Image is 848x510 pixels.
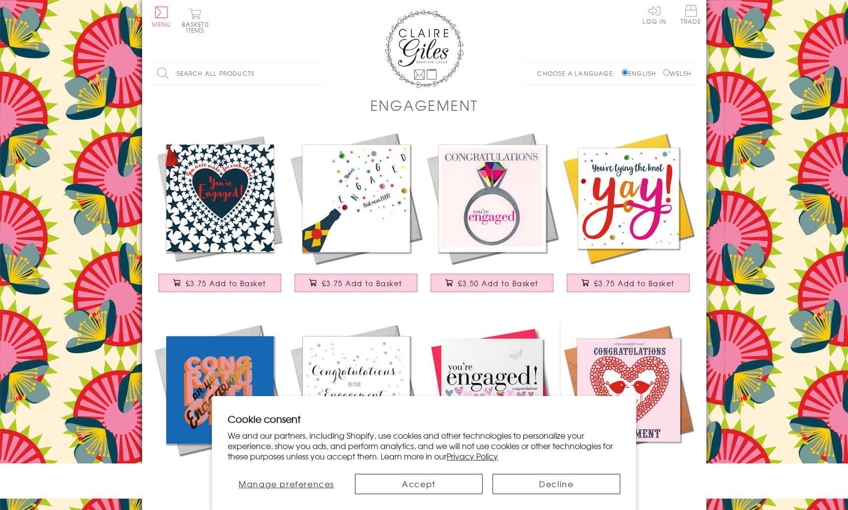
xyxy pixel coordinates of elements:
img: Wedding Card, Star Heart, Congratulations [288,322,424,458]
span: Manage preferences [239,478,334,490]
label: Welsh [663,69,692,78]
button: Manage preferences [228,474,345,494]
img: Wedding Card, Pop! You're Engaged Best News, Embellished with colourful pompoms [288,130,424,266]
a: Engagement Card, Congratulations on your Engagemnet text with gold foil £3.50 Add to Basket [152,322,288,494]
button: £3.75 Add to Basket [295,274,417,292]
span: £3.75 Add to Basket [186,278,266,288]
img: Engagement Card, Congratulations on your Engagemnet text with gold foil [152,322,288,458]
span: £3.50 Add to Basket [458,278,539,288]
a: Wedding Card, Ring, Congratulations you're Engaged, Embossed and Foiled text £3.50 Add to Basket [424,130,560,302]
a: Wedding Card, Star Heart, Congratulations £3.50 Add to Basket [288,322,424,494]
input: Search [315,62,325,85]
button: £3.75 Add to Basket [567,274,690,292]
a: Wedding Engagement Card, Pink Hearts, fabric butterfly Embellished £3.50 Add to Basket [424,322,560,494]
input: Search all products [152,62,325,85]
input: English [622,69,628,76]
a: Trade [681,5,701,26]
h1: Engagement [370,95,478,115]
button: Accept [355,474,483,494]
button: £3.50 Add to Basket [431,274,553,292]
a: Log In [643,5,666,24]
img: Claire Giles Greetings Cards [385,10,464,88]
span: £3.75 Add to Basket [322,278,402,288]
a: Privacy Policy [447,450,498,462]
a: Wedding Engagement Card, Tying the Knot Yay! Embellished with colourful pompoms £3.75 Add to Basket [560,130,697,302]
img: Engagement Card, Heart in Stars, Wedding, Embellished with a colourful tassel [152,130,288,266]
button: Menu [152,6,171,27]
label: English [622,69,661,78]
span: 0 items [186,20,209,35]
img: Wedding Card, Ring, Congratulations you're Engaged, Embossed and Foiled text [424,130,560,266]
span: Menu [152,20,171,29]
p: We and our partners, including Shopify, use cookies and other technologies to personalize your ex... [228,430,620,461]
img: Wedding Engagement Card, Heart and Love Birds, Congratulations [560,322,697,458]
button: Basket0 items [182,8,209,33]
input: Welsh [663,69,670,76]
button: Decline [493,474,620,494]
h2: Cookie consent [228,412,620,426]
p: Choose a language: [537,69,620,78]
img: Wedding Engagement Card, Tying the Knot Yay! Embellished with colourful pompoms [560,130,697,266]
button: £3.75 Add to Basket [158,274,281,292]
a: Wedding Engagement Card, Heart and Love Birds, Congratulations £3.50 Add to Basket [560,322,697,494]
span: Trade [681,5,701,24]
span: £3.75 Add to Basket [594,278,675,288]
a: Wedding Card, Pop! You're Engaged Best News, Embellished with colourful pompoms £3.75 Add to Basket [288,130,424,302]
img: Wedding Engagement Card, Pink Hearts, fabric butterfly Embellished [424,322,560,458]
a: Engagement Card, Heart in Stars, Wedding, Embellished with a colourful tassel £3.75 Add to Basket [152,130,288,302]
